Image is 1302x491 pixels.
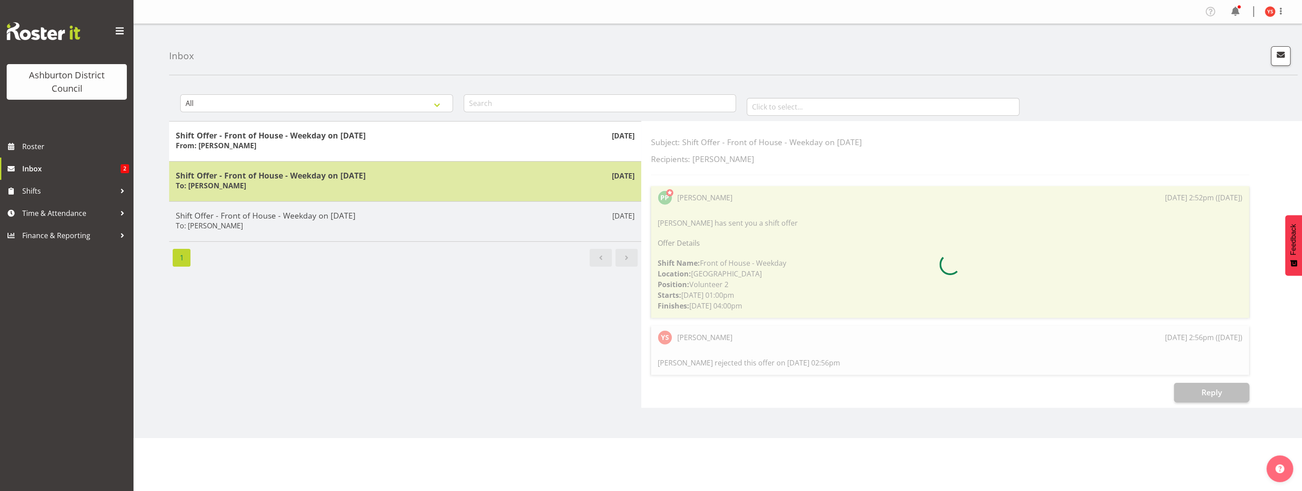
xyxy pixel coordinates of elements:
h5: Shift Offer - Front of House - Weekday on [DATE] [176,130,635,140]
h5: Shift Offer - Front of House - Weekday on [DATE] [176,170,635,180]
img: yashar-sholehpak11506.jpg [1265,6,1275,17]
span: Time & Attendance [22,207,116,220]
span: Feedback [1290,224,1298,255]
span: Inbox [22,162,121,175]
span: Finance & Reporting [22,229,116,242]
h5: Shift Offer - Front of House - Weekday on [DATE] [176,211,635,220]
h6: From: [PERSON_NAME] [176,141,256,150]
h6: To: [PERSON_NAME] [176,181,246,190]
a: Previous page [590,249,612,267]
input: Search [464,94,736,112]
p: [DATE] [612,211,635,221]
h4: Inbox [169,51,194,61]
a: Next page [615,249,638,267]
span: Shifts [22,184,116,198]
button: Feedback - Show survey [1285,215,1302,276]
p: [DATE] [612,130,635,141]
div: Ashburton District Council [16,69,118,95]
img: help-xxl-2.png [1275,464,1284,473]
span: Roster [22,140,129,153]
p: [DATE] [612,170,635,181]
img: Rosterit website logo [7,22,80,40]
span: 2 [121,164,129,173]
h6: To: [PERSON_NAME] [176,221,243,230]
input: Click to select... [747,98,1019,116]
